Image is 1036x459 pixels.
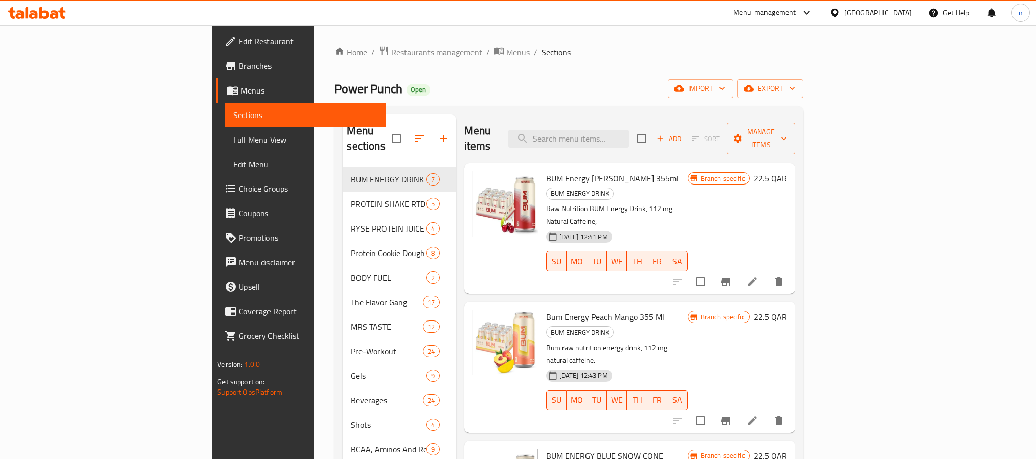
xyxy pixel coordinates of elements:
[667,251,687,271] button: SA
[651,393,663,407] span: FR
[486,46,490,58] li: /
[754,310,787,324] h6: 22.5 QAR
[233,133,377,146] span: Full Menu View
[351,345,423,357] span: Pre-Workout
[627,390,647,410] button: TH
[754,171,787,186] h6: 22.5 QAR
[546,390,567,410] button: SU
[343,265,456,290] div: BODY FUEL2
[351,198,426,210] div: PROTEIN SHAKE RTD
[746,415,758,427] a: Edit menu item
[351,173,426,186] span: BUM ENERGY DRINK
[233,158,377,170] span: Edit Menu
[651,254,663,269] span: FR
[667,390,687,410] button: SA
[737,79,803,98] button: export
[508,130,629,148] input: search
[735,126,787,151] span: Manage items
[668,79,733,98] button: import
[216,78,385,103] a: Menus
[351,419,426,431] span: Shots
[427,175,439,185] span: 7
[546,341,688,367] p: Bum raw nutrition energy drink, 112 mg natural caffeine.
[343,363,456,388] div: Gels9
[351,296,423,308] span: The Flavor Gang
[426,222,439,235] div: items
[217,385,282,399] a: Support.OpsPlatform
[652,131,685,147] span: Add item
[407,126,432,151] span: Sort sections
[334,45,803,59] nav: breadcrumb
[386,128,407,149] span: Select all sections
[567,251,587,271] button: MO
[494,45,530,59] a: Menus
[343,339,456,363] div: Pre-Workout24
[546,309,664,325] span: Bum Energy Peach Mango 355 Ml
[239,60,377,72] span: Branches
[423,296,439,308] div: items
[343,192,456,216] div: PROTEIN SHAKE RTD5
[555,232,612,242] span: [DATE] 12:41 PM
[423,345,439,357] div: items
[426,198,439,210] div: items
[426,247,439,259] div: items
[233,109,377,121] span: Sections
[241,84,377,97] span: Menus
[690,271,711,292] span: Select to update
[546,326,614,338] div: BUM ENERGY DRINK
[551,393,562,407] span: SU
[351,271,426,284] span: BODY FUEL
[217,358,242,371] span: Version:
[546,171,679,186] span: BUM Energy [PERSON_NAME] 355ml
[217,375,264,388] span: Get support on:
[631,393,643,407] span: TH
[647,251,667,271] button: FR
[343,167,456,192] div: BUM ENERGY DRINK7
[239,305,377,317] span: Coverage Report
[343,290,456,314] div: The Flavor Gang17
[733,7,796,19] div: Menu-management
[426,443,439,455] div: items
[216,201,385,225] a: Coupons
[607,251,627,271] button: WE
[391,46,482,58] span: Restaurants management
[427,371,439,381] span: 9
[407,85,430,94] span: Open
[351,247,426,259] div: Protein Cookie Dough
[351,394,423,406] span: Beverages
[239,330,377,342] span: Grocery Checklist
[591,254,603,269] span: TU
[423,320,439,333] div: items
[216,274,385,299] a: Upsell
[727,123,795,154] button: Manage items
[571,393,583,407] span: MO
[746,276,758,288] a: Edit menu item
[239,256,377,268] span: Menu disclaimer
[225,127,385,152] a: Full Menu View
[611,254,623,269] span: WE
[426,419,439,431] div: items
[647,390,667,410] button: FR
[216,29,385,54] a: Edit Restaurant
[542,46,571,58] span: Sections
[676,82,725,95] span: import
[225,152,385,176] a: Edit Menu
[216,299,385,324] a: Coverage Report
[546,188,614,200] div: BUM ENERGY DRINK
[423,297,439,307] span: 17
[690,410,711,431] span: Select to update
[351,222,426,235] div: RYSE PROTEIN JUICE
[343,314,456,339] div: MRS TASTE12
[671,393,683,407] span: SA
[351,320,423,333] span: MRS TASTE
[631,128,652,149] span: Select section
[427,199,439,209] span: 5
[546,202,688,228] p: Raw Nutrition BUM Energy Drink, 112 mg Natural Caffeine,
[696,312,749,322] span: Branch specific
[407,84,430,96] div: Open
[427,248,439,258] span: 8
[423,394,439,406] div: items
[427,273,439,283] span: 2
